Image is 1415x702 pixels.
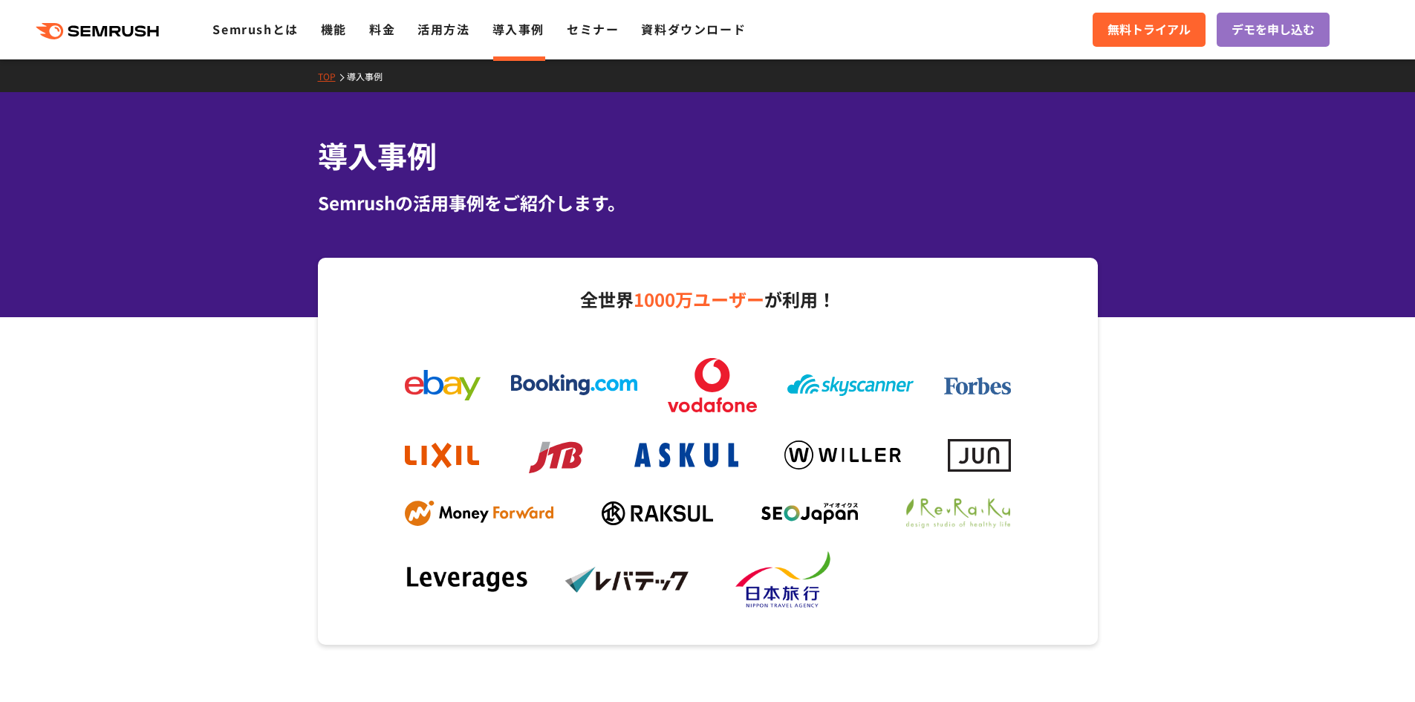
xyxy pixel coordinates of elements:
span: 1000万ユーザー [634,286,764,312]
img: seojapan [761,503,858,524]
a: セミナー [567,20,619,38]
img: dummy [884,565,1010,596]
span: デモを申し込む [1232,20,1315,39]
img: jtb [525,435,588,477]
a: TOP [318,70,347,82]
img: skyscanner [787,374,914,396]
img: jun [948,439,1011,471]
a: Semrushとは [212,20,298,38]
a: 導入事例 [492,20,544,38]
div: Semrushの活用事例をご紹介します。 [318,189,1098,216]
a: 導入事例 [347,70,394,82]
a: デモを申し込む [1217,13,1330,47]
img: lixil [405,443,479,468]
img: raksul [602,501,713,525]
img: booking [511,374,637,395]
img: vodafone [668,358,757,412]
a: 資料ダウンロード [641,20,746,38]
a: 無料トライアル [1093,13,1206,47]
img: forbes [944,377,1011,395]
img: askul [634,443,738,467]
img: nta [724,550,850,610]
h1: 導入事例 [318,134,1098,178]
a: 料金 [369,20,395,38]
img: ReRaKu [906,498,1010,528]
img: leverages [405,565,531,595]
img: levtech [565,566,691,594]
img: mf [405,501,553,527]
p: 全世界 が利用！ [390,284,1026,315]
img: willer [784,441,901,469]
a: 活用方法 [417,20,469,38]
img: ebay [405,370,481,400]
a: 機能 [321,20,347,38]
span: 無料トライアル [1107,20,1191,39]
